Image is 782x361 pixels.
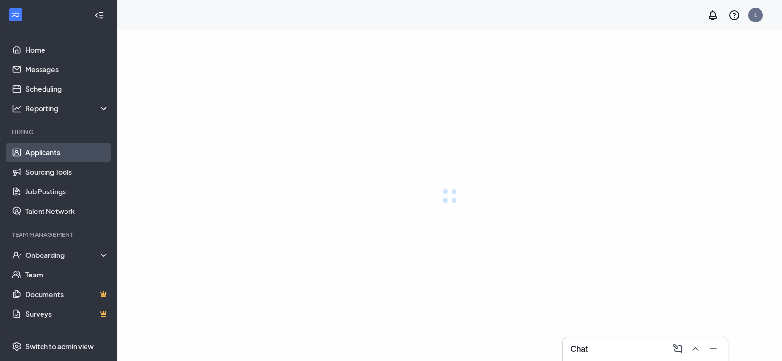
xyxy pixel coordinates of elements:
[25,79,109,99] a: Scheduling
[25,162,109,182] a: Sourcing Tools
[25,265,109,284] a: Team
[25,341,94,351] div: Switch to admin view
[25,201,109,221] a: Talent Network
[12,104,22,113] svg: Analysis
[12,231,107,239] div: Team Management
[25,104,109,113] div: Reporting
[690,343,701,355] svg: ChevronUp
[11,10,21,20] svg: WorkstreamLogo
[94,10,104,20] svg: Collapse
[672,343,684,355] svg: ComposeMessage
[25,304,109,323] a: SurveysCrown
[728,9,740,21] svg: QuestionInfo
[25,182,109,201] a: Job Postings
[707,343,719,355] svg: Minimize
[669,341,685,357] button: ComposeMessage
[687,341,702,357] button: ChevronUp
[25,284,109,304] a: DocumentsCrown
[25,250,109,260] div: Onboarding
[707,9,718,21] svg: Notifications
[25,60,109,79] a: Messages
[704,341,720,357] button: Minimize
[570,343,588,354] h3: Chat
[25,143,109,162] a: Applicants
[12,341,22,351] svg: Settings
[754,11,757,19] div: L
[12,250,22,260] svg: UserCheck
[12,128,107,136] div: Hiring
[25,40,109,60] a: Home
